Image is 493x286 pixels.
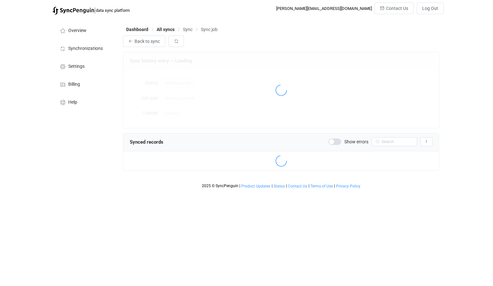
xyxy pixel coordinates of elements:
[68,64,85,69] span: Settings
[386,6,408,11] span: Contact Us
[241,184,270,188] span: Product Updates
[308,184,309,188] span: |
[53,39,117,57] a: Synchronizations
[288,184,307,188] span: Contact Us
[310,184,333,188] span: Terms of Use
[157,27,175,32] span: All syncs
[53,6,130,15] a: |data sync platform
[276,6,372,11] div: [PERSON_NAME][EMAIL_ADDRESS][DOMAIN_NAME]
[68,82,80,87] span: Billing
[135,39,160,44] span: Back to sync
[344,139,368,144] span: Show errors
[239,184,240,188] span: |
[53,57,117,75] a: Settings
[336,184,361,188] a: Privacy Policy
[202,184,238,188] span: 2025 © SyncPenguin
[123,36,165,47] button: Back to sync
[372,137,417,146] input: Search
[274,184,285,188] span: Status
[126,27,218,32] div: Breadcrumb
[53,75,117,93] a: Billing
[273,184,285,188] a: Status
[272,184,273,188] span: |
[241,184,271,188] a: Product Updates
[94,6,96,15] span: |
[126,27,148,32] span: Dashboard
[183,27,193,32] span: Sync
[417,3,444,14] button: Log Out
[53,93,117,111] a: Help
[288,184,308,188] a: Contact Us
[286,184,287,188] span: |
[68,100,77,105] span: Help
[310,184,333,188] a: Terms of Use
[422,6,438,11] span: Log Out
[374,3,414,14] button: Contact Us
[334,184,335,188] span: |
[68,28,86,33] span: Overview
[53,7,94,15] img: syncpenguin.svg
[201,27,218,32] span: Sync job
[53,21,117,39] a: Overview
[130,139,163,145] span: Synced records
[68,46,103,51] span: Synchronizations
[96,8,130,13] span: data sync platform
